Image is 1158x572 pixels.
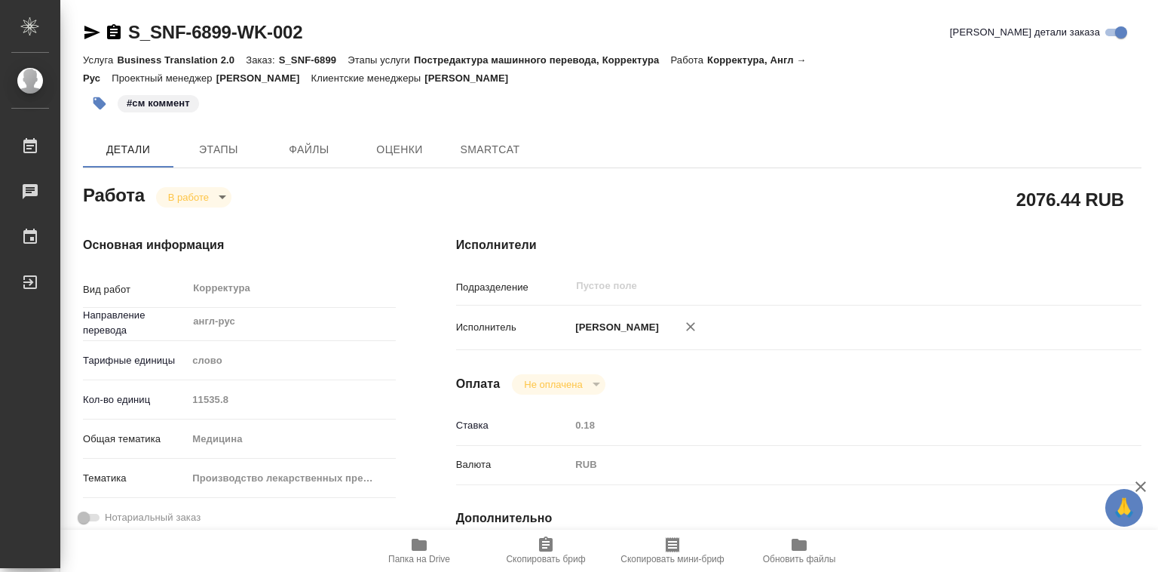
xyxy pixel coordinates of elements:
[356,530,482,572] button: Папка на Drive
[456,320,571,335] p: Исполнитель
[388,554,450,564] span: Папка на Drive
[950,25,1100,40] span: [PERSON_NAME] детали заказа
[246,54,278,66] p: Заказ:
[105,23,123,42] button: Скопировать ссылку
[363,140,436,159] span: Оценки
[83,87,116,120] button: Добавить тэг
[83,308,187,338] p: Направление перевода
[117,54,246,66] p: Business Translation 2.0
[187,348,395,374] div: слово
[156,187,231,208] div: В работе
[424,72,519,84] p: [PERSON_NAME]
[519,378,587,391] button: Не оплачена
[570,320,659,335] p: [PERSON_NAME]
[127,96,190,111] p: #см коммент
[83,236,396,254] h4: Основная информация
[116,96,201,109] span: см коммент
[674,310,707,343] button: Удалить исполнителя
[456,236,1141,254] h4: Исполнители
[279,54,348,66] p: S_SNF-6899
[1111,492,1137,524] span: 🙏
[105,510,201,525] span: Нотариальный заказ
[736,530,862,572] button: Обновить файлы
[83,282,187,297] p: Вид работ
[273,140,345,159] span: Файлы
[456,509,1141,527] h4: Дополнительно
[311,72,425,84] p: Клиентские менеджеры
[187,426,395,452] div: Медицина
[512,374,605,395] div: В работе
[83,432,187,447] p: Общая тематика
[506,554,585,564] span: Скопировать бриф
[1105,489,1143,527] button: 🙏
[83,54,117,66] p: Услуга
[570,414,1084,436] input: Пустое поле
[83,180,145,208] h2: Работа
[1016,186,1124,212] h2: 2076.44 RUB
[763,554,836,564] span: Обновить файлы
[670,54,707,66] p: Работа
[456,457,571,472] p: Валюта
[216,72,311,84] p: [PERSON_NAME]
[112,72,216,84] p: Проектный менеджер
[83,23,101,42] button: Скопировать ссылку для ЯМессенджера
[182,140,255,159] span: Этапы
[92,140,164,159] span: Детали
[187,389,395,411] input: Пустое поле
[164,191,213,204] button: В работе
[456,375,501,393] h4: Оплата
[620,554,724,564] span: Скопировать мини-бриф
[83,392,187,407] p: Кол-во единиц
[83,353,187,368] p: Тарифные единицы
[187,466,395,491] div: Производство лекарственных препаратов
[482,530,609,572] button: Скопировать бриф
[456,280,571,295] p: Подразделение
[570,452,1084,478] div: RUB
[609,530,736,572] button: Скопировать мини-бриф
[456,418,571,433] p: Ставка
[128,22,302,42] a: S_SNF-6899-WK-002
[454,140,526,159] span: SmartCat
[348,54,414,66] p: Этапы услуги
[574,277,1049,295] input: Пустое поле
[83,471,187,486] p: Тематика
[414,54,670,66] p: Постредактура машинного перевода, Корректура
